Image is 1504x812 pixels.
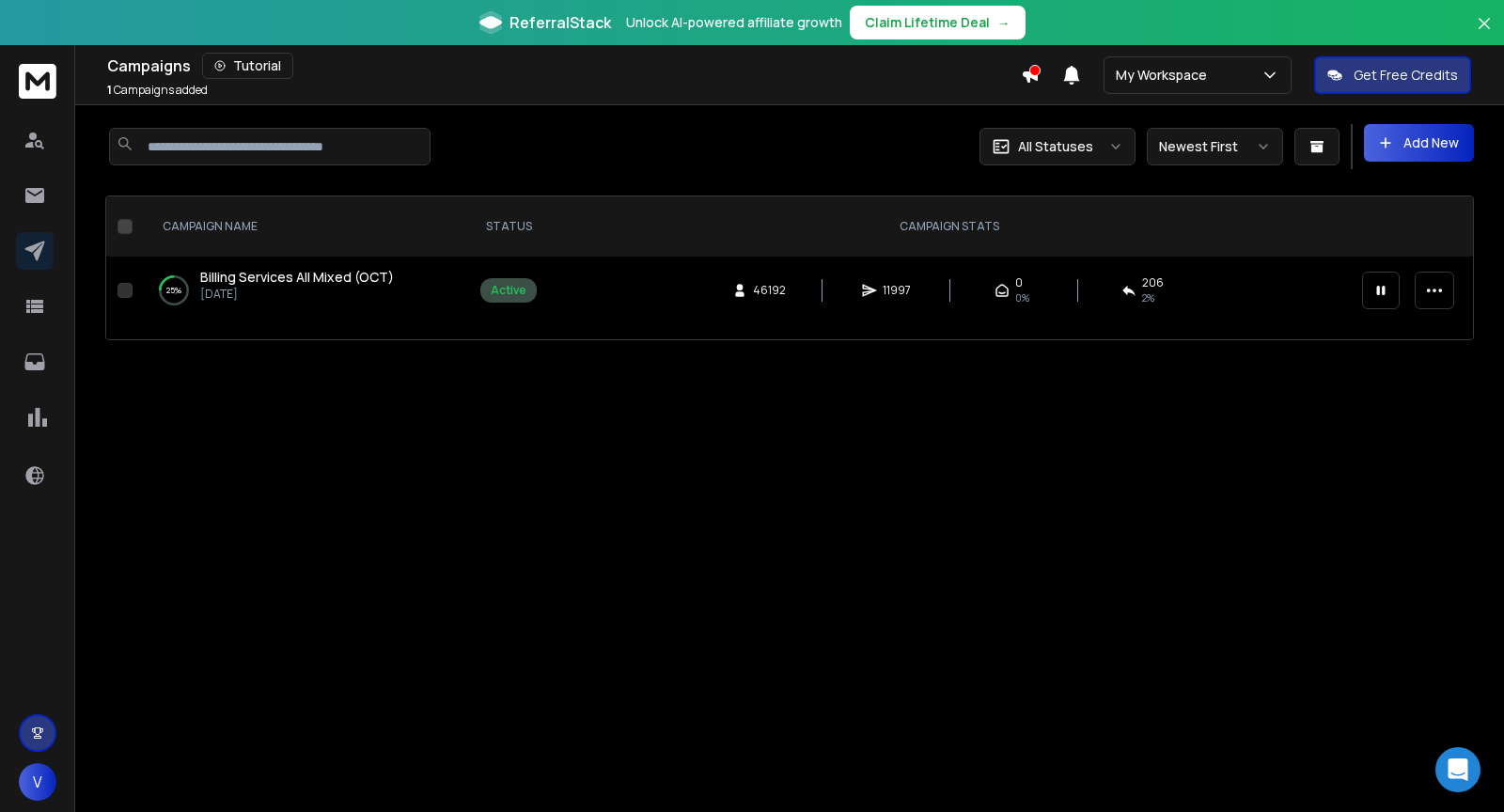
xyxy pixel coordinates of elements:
[1472,11,1496,56] button: Close banner
[491,283,526,298] div: Active
[19,763,56,801] button: V
[997,13,1010,32] span: →
[1015,290,1029,305] span: 0%
[107,53,1021,79] div: Campaigns
[626,13,842,32] p: Unlock AI-powered affiliate growth
[850,6,1026,39] button: Claim Lifetime Deal→
[1015,275,1023,290] span: 0
[1142,275,1164,290] span: 206
[509,11,611,34] span: ReferralStack
[107,82,112,98] span: 1
[200,287,394,302] p: [DATE]
[1435,747,1480,792] div: Open Intercom Messenger
[200,268,394,287] a: Billing Services All Mixed (OCT)
[1018,137,1093,156] p: All Statuses
[883,283,911,298] span: 11997
[1314,56,1471,94] button: Get Free Credits
[166,281,181,300] p: 25 %
[1147,128,1283,165] button: Newest First
[548,196,1351,257] th: CAMPAIGN STATS
[200,268,394,286] span: Billing Services All Mixed (OCT)
[1354,66,1458,85] p: Get Free Credits
[1364,124,1474,162] button: Add New
[1142,290,1154,305] span: 2 %
[202,53,293,79] button: Tutorial
[140,196,469,257] th: CAMPAIGN NAME
[753,283,786,298] span: 46192
[1116,66,1214,85] p: My Workspace
[140,257,469,324] td: 25%Billing Services All Mixed (OCT)[DATE]
[107,83,208,98] p: Campaigns added
[469,196,548,257] th: STATUS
